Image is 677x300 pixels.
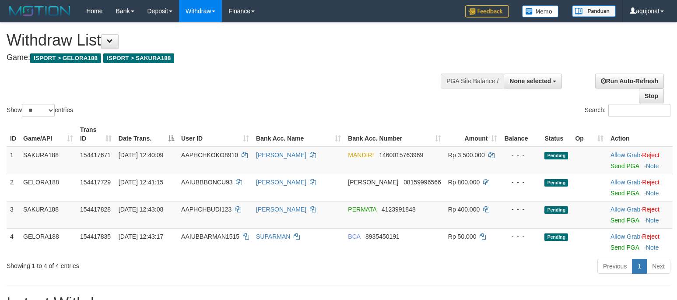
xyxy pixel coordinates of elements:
[20,122,77,147] th: Game/API: activate to sort column ascending
[20,228,77,255] td: GELORA188
[646,217,659,224] a: Note
[80,233,111,240] span: 154417835
[448,152,485,159] span: Rp 3.500.000
[7,53,442,62] h4: Game:
[256,179,306,186] a: [PERSON_NAME]
[256,206,306,213] a: [PERSON_NAME]
[642,206,659,213] a: Reject
[403,179,441,186] span: Copy 08159996566 to clipboard
[348,179,398,186] span: [PERSON_NAME]
[119,206,163,213] span: [DATE] 12:43:08
[30,53,101,63] span: ISPORT > GELORA188
[646,244,659,251] a: Note
[632,259,647,274] a: 1
[382,206,416,213] span: Copy 4123991848 to clipboard
[509,78,551,85] span: None selected
[448,179,480,186] span: Rp 800.000
[253,122,344,147] th: Bank Acc. Name: activate to sort column ascending
[610,179,640,186] a: Allow Grab
[181,179,232,186] span: AAIUBBBONCU93
[181,152,238,159] span: AAPHCHKOKO8910
[7,174,20,201] td: 2
[544,206,568,214] span: Pending
[256,233,290,240] a: SUPARMAN
[119,233,163,240] span: [DATE] 12:43:17
[504,178,537,187] div: - - -
[7,122,20,147] th: ID
[344,122,444,147] th: Bank Acc. Number: activate to sort column ascending
[80,206,111,213] span: 154417828
[80,179,111,186] span: 154417729
[448,233,477,240] span: Rp 50.000
[504,151,537,159] div: - - -
[379,152,423,159] span: Copy 1460015763969 to clipboard
[610,179,642,186] span: ·
[181,233,239,240] span: AAIUBBARMAN1515
[607,201,673,228] td: ·
[646,162,659,169] a: Note
[115,122,178,147] th: Date Trans.: activate to sort column descending
[607,228,673,255] td: ·
[7,201,20,228] td: 3
[445,122,501,147] th: Amount: activate to sort column ascending
[610,233,642,240] span: ·
[7,258,276,270] div: Showing 1 to 4 of 4 entries
[544,152,568,159] span: Pending
[20,201,77,228] td: SAKURA188
[119,179,163,186] span: [DATE] 12:41:15
[448,206,480,213] span: Rp 400.000
[7,32,442,49] h1: Withdraw List
[607,147,673,174] td: ·
[504,74,562,88] button: None selected
[642,233,659,240] a: Reject
[607,122,673,147] th: Action
[572,122,607,147] th: Op: activate to sort column ascending
[22,104,55,117] select: Showentries
[20,147,77,174] td: SAKURA188
[77,122,115,147] th: Trans ID: activate to sort column ascending
[646,259,670,274] a: Next
[597,259,632,274] a: Previous
[585,104,670,117] label: Search:
[607,174,673,201] td: ·
[522,5,559,18] img: Button%20Memo.svg
[7,228,20,255] td: 4
[610,152,642,159] span: ·
[181,206,232,213] span: AAPHCHBUDI123
[441,74,504,88] div: PGA Site Balance /
[610,244,639,251] a: Send PGA
[610,206,640,213] a: Allow Grab
[595,74,664,88] a: Run Auto-Refresh
[610,190,639,197] a: Send PGA
[20,174,77,201] td: GELORA188
[610,206,642,213] span: ·
[178,122,253,147] th: User ID: activate to sort column ascending
[103,53,174,63] span: ISPORT > SAKURA188
[256,152,306,159] a: [PERSON_NAME]
[7,104,73,117] label: Show entries
[365,233,400,240] span: Copy 8935450191 to clipboard
[504,205,537,214] div: - - -
[348,206,376,213] span: PERMATA
[572,5,616,17] img: panduan.png
[544,179,568,187] span: Pending
[642,179,659,186] a: Reject
[646,190,659,197] a: Note
[610,152,640,159] a: Allow Grab
[348,233,360,240] span: BCA
[541,122,572,147] th: Status
[610,233,640,240] a: Allow Grab
[7,4,73,18] img: MOTION_logo.png
[544,233,568,241] span: Pending
[610,217,639,224] a: Send PGA
[348,152,374,159] span: MANDIRI
[465,5,509,18] img: Feedback.jpg
[7,147,20,174] td: 1
[80,152,111,159] span: 154417671
[608,104,670,117] input: Search:
[119,152,163,159] span: [DATE] 12:40:09
[642,152,659,159] a: Reject
[639,88,664,103] a: Stop
[504,232,537,241] div: - - -
[610,162,639,169] a: Send PGA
